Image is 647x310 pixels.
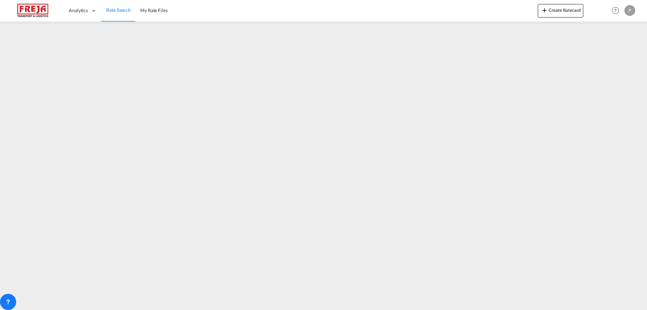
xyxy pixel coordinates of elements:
[541,6,549,14] md-icon: icon-plus 400-fg
[69,7,88,14] span: Analytics
[610,5,621,16] span: Help
[624,5,635,16] div: P
[610,5,624,17] div: Help
[140,7,168,13] span: My Rate Files
[106,7,131,13] span: Rate Search
[10,3,56,18] img: 586607c025bf11f083711d99603023e7.png
[538,4,583,18] button: icon-plus 400-fgCreate Ratecard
